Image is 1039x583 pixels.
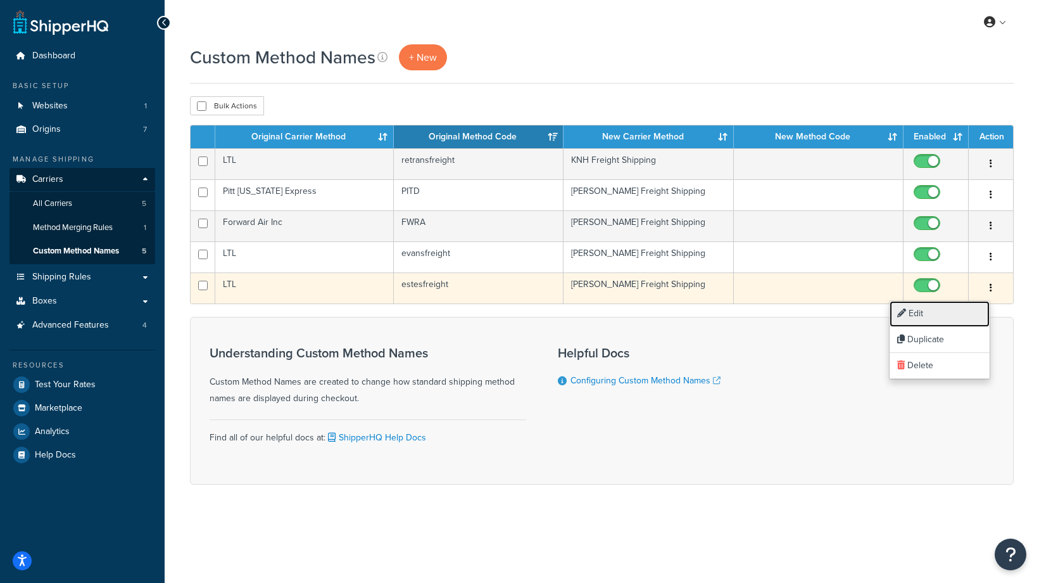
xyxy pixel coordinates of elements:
[35,403,82,414] span: Marketplace
[210,420,526,446] div: Find all of our helpful docs at:
[570,374,721,387] a: Configuring Custom Method Names
[9,314,155,337] li: Advanced Features
[32,296,57,307] span: Boxes
[995,539,1026,570] button: Open Resource Center
[9,192,155,215] li: All Carriers
[564,272,733,304] td: [PERSON_NAME] Freight Shipping
[142,320,147,331] span: 4
[210,346,526,407] div: Custom Method Names are created to change how standard shipping method names are displayed during...
[890,327,990,353] a: Duplicate
[32,51,75,61] span: Dashboard
[9,118,155,141] a: Origins 7
[564,179,733,210] td: [PERSON_NAME] Freight Shipping
[9,290,155,313] a: Boxes
[9,240,155,263] li: Custom Method Names
[9,168,155,191] a: Carriers
[190,45,375,70] h1: Custom Method Names
[32,320,109,331] span: Advanced Features
[394,179,564,210] td: PITD
[564,125,733,148] th: New Carrier Method: activate to sort column ascending
[9,80,155,91] div: Basic Setup
[33,246,119,257] span: Custom Method Names
[399,44,447,70] a: + New
[142,198,146,209] span: 5
[394,210,564,241] td: FWRA
[215,125,394,148] th: Original Carrier Method: activate to sort column ascending
[394,148,564,179] td: retransfreight
[9,44,155,68] a: Dashboard
[144,222,146,233] span: 1
[9,216,155,240] li: Method Merging Rules
[9,373,155,396] a: Test Your Rates
[190,96,264,115] button: Bulk Actions
[409,50,437,65] span: + New
[35,426,70,437] span: Analytics
[143,124,147,135] span: 7
[9,192,155,215] a: All Carriers 5
[558,346,721,360] h3: Helpful Docs
[144,101,147,112] span: 1
[215,272,394,304] td: LTL
[9,420,155,443] a: Analytics
[9,168,155,264] li: Carriers
[210,346,526,360] h3: Understanding Custom Method Names
[215,148,394,179] td: LTL
[9,314,155,337] a: Advanced Features 4
[9,240,155,263] a: Custom Method Names 5
[215,210,394,241] td: Forward Air Inc
[394,125,564,148] th: Original Method Code: activate to sort column ascending
[9,216,155,240] a: Method Merging Rules 1
[564,148,733,179] td: KNH Freight Shipping
[904,125,969,148] th: Enabled: activate to sort column ascending
[9,444,155,466] a: Help Docs
[564,210,733,241] td: [PERSON_NAME] Freight Shipping
[142,246,146,257] span: 5
[215,179,394,210] td: Pitt [US_STATE] Express
[32,101,68,112] span: Websites
[9,360,155,371] div: Resources
[564,241,733,272] td: [PERSON_NAME] Freight Shipping
[215,241,394,272] td: LTL
[9,397,155,420] a: Marketplace
[33,222,113,233] span: Method Merging Rules
[394,272,564,304] td: estesfreight
[35,380,96,390] span: Test Your Rates
[890,301,990,327] a: Edit
[394,241,564,272] td: evansfreight
[33,198,72,209] span: All Carriers
[35,450,76,461] span: Help Docs
[13,10,108,35] a: ShipperHQ Home
[969,125,1013,148] th: Action
[9,94,155,118] a: Websites 1
[890,353,990,379] a: Delete
[734,125,904,148] th: New Method Code: activate to sort column ascending
[9,154,155,165] div: Manage Shipping
[32,272,91,283] span: Shipping Rules
[32,174,63,185] span: Carriers
[32,124,61,135] span: Origins
[325,431,426,444] a: ShipperHQ Help Docs
[9,118,155,141] li: Origins
[9,266,155,289] a: Shipping Rules
[9,94,155,118] li: Websites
